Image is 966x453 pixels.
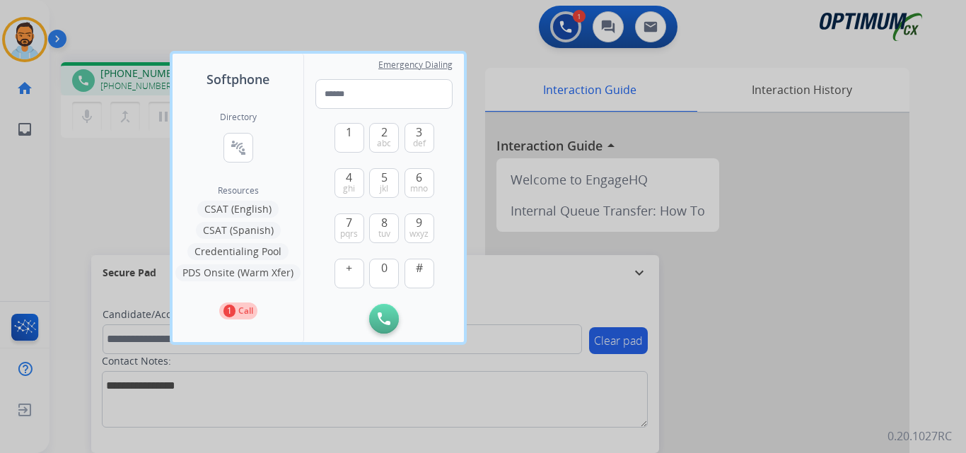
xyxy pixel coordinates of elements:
[340,228,358,240] span: pqrs
[405,123,434,153] button: 3def
[346,259,352,276] span: +
[409,228,429,240] span: wxyz
[187,243,289,260] button: Credentialing Pool
[223,305,235,317] p: 1
[334,123,364,153] button: 1
[416,124,422,141] span: 3
[334,213,364,243] button: 7pqrs
[334,168,364,198] button: 4ghi
[381,124,388,141] span: 2
[346,169,352,186] span: 4
[416,169,422,186] span: 6
[334,259,364,288] button: +
[219,302,257,319] button: 1Call
[405,213,434,243] button: 9wxyz
[369,168,399,198] button: 5jkl
[196,222,281,239] button: CSAT (Spanish)
[888,428,952,445] p: 0.20.1027RC
[206,69,269,89] span: Softphone
[381,259,388,276] span: 0
[343,183,355,194] span: ghi
[218,185,259,196] span: Resources
[369,213,399,243] button: 8tuv
[346,214,352,231] span: 7
[377,138,391,149] span: abc
[369,259,399,288] button: 0
[197,201,279,218] button: CSAT (English)
[413,138,426,149] span: def
[378,312,390,325] img: call-button
[416,214,422,231] span: 9
[175,264,301,281] button: PDS Onsite (Warm Xfer)
[369,123,399,153] button: 2abc
[405,259,434,288] button: #
[238,305,253,317] p: Call
[405,168,434,198] button: 6mno
[410,183,428,194] span: mno
[346,124,352,141] span: 1
[378,228,390,240] span: tuv
[416,259,423,276] span: #
[380,183,388,194] span: jkl
[230,139,247,156] mat-icon: connect_without_contact
[381,169,388,186] span: 5
[378,59,453,71] span: Emergency Dialing
[220,112,257,123] h2: Directory
[381,214,388,231] span: 8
